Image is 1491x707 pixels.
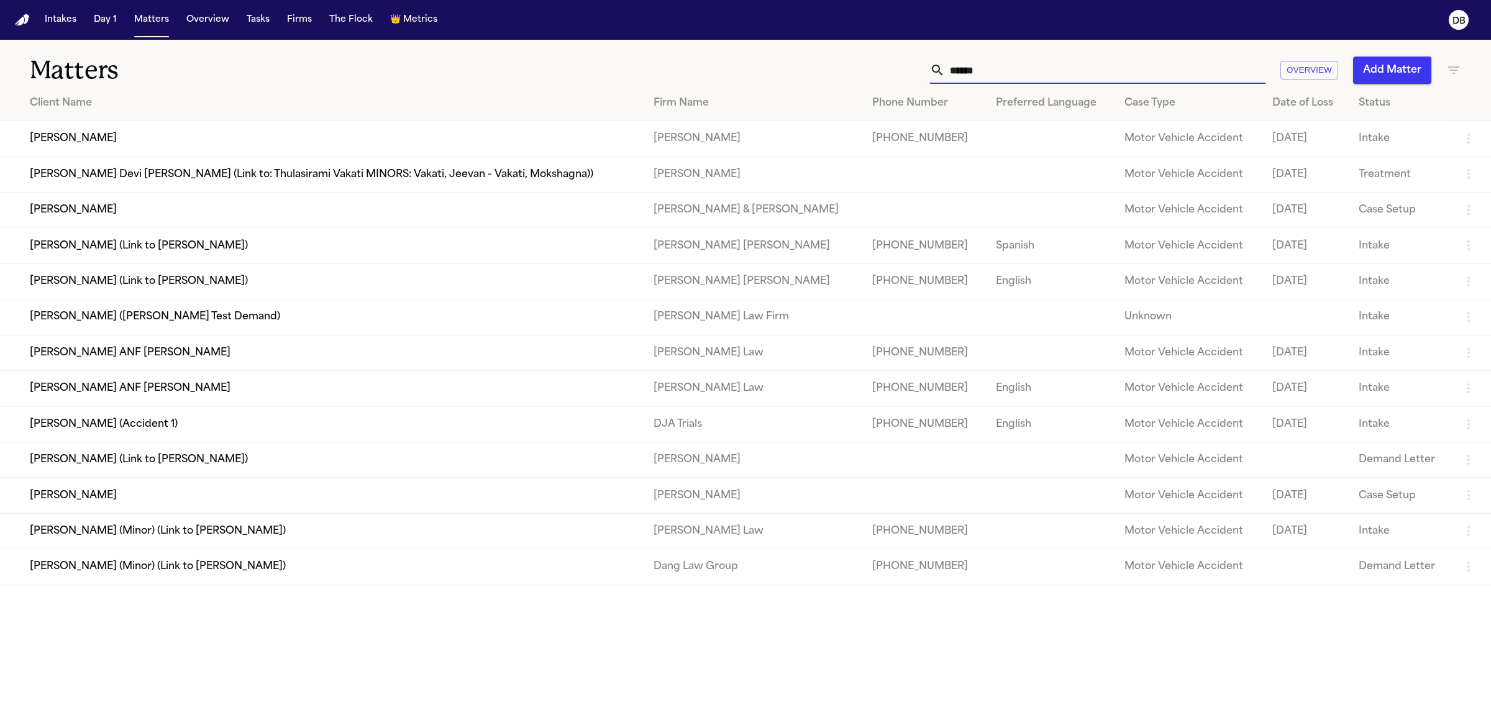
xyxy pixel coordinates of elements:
button: Intakes [40,9,81,31]
h1: Matters [30,55,459,86]
td: DJA Trials [644,406,862,442]
td: [PERSON_NAME] [PERSON_NAME] [644,228,862,263]
td: [PERSON_NAME] [644,442,862,477]
td: [PERSON_NAME] Law [644,335,862,370]
td: [PERSON_NAME] [PERSON_NAME] [644,263,862,299]
td: Intake [1349,121,1451,157]
img: Finch Logo [15,14,30,26]
td: [PHONE_NUMBER] [862,228,985,263]
td: Spanish [986,228,1115,263]
td: [PERSON_NAME] [644,478,862,513]
div: Date of Loss [1272,96,1339,111]
div: Phone Number [872,96,975,111]
button: The Flock [324,9,378,31]
button: Add Matter [1353,57,1431,84]
td: Motor Vehicle Accident [1115,263,1262,299]
td: Case Setup [1349,478,1451,513]
td: Motor Vehicle Accident [1115,192,1262,227]
td: Motor Vehicle Accident [1115,513,1262,549]
a: Home [15,14,30,26]
td: Motor Vehicle Accident [1115,335,1262,370]
td: Dang Law Group [644,549,862,585]
td: [DATE] [1262,335,1349,370]
td: English [986,263,1115,299]
td: [DATE] [1262,228,1349,263]
td: Intake [1349,299,1451,335]
td: [PERSON_NAME] [644,121,862,157]
td: [DATE] [1262,513,1349,549]
td: [DATE] [1262,157,1349,192]
td: [DATE] [1262,406,1349,442]
td: Motor Vehicle Accident [1115,442,1262,477]
button: Overview [1280,61,1338,80]
td: Motor Vehicle Accident [1115,478,1262,513]
td: Unknown [1115,299,1262,335]
td: Demand Letter [1349,549,1451,585]
td: Motor Vehicle Accident [1115,549,1262,585]
td: [PHONE_NUMBER] [862,371,985,406]
td: [PERSON_NAME] [644,157,862,192]
td: [PHONE_NUMBER] [862,549,985,585]
td: [DATE] [1262,371,1349,406]
td: Case Setup [1349,192,1451,227]
div: Client Name [30,96,634,111]
td: Motor Vehicle Accident [1115,228,1262,263]
button: Firms [282,9,317,31]
td: English [986,371,1115,406]
button: Tasks [242,9,275,31]
button: Day 1 [89,9,122,31]
td: [PHONE_NUMBER] [862,121,985,157]
td: [DATE] [1262,478,1349,513]
td: Intake [1349,263,1451,299]
td: Motor Vehicle Accident [1115,406,1262,442]
td: Motor Vehicle Accident [1115,157,1262,192]
td: Intake [1349,335,1451,370]
td: [PERSON_NAME] Law [644,371,862,406]
button: crownMetrics [385,9,442,31]
td: [PHONE_NUMBER] [862,263,985,299]
td: Intake [1349,228,1451,263]
td: [PERSON_NAME] Law [644,513,862,549]
td: [PHONE_NUMBER] [862,335,985,370]
td: English [986,406,1115,442]
td: [DATE] [1262,263,1349,299]
div: Preferred Language [996,96,1105,111]
td: Motor Vehicle Accident [1115,371,1262,406]
div: Case Type [1124,96,1252,111]
button: Matters [129,9,174,31]
td: [DATE] [1262,192,1349,227]
td: Motor Vehicle Accident [1115,121,1262,157]
td: [PERSON_NAME] & [PERSON_NAME] [644,192,862,227]
td: Treatment [1349,157,1451,192]
div: Firm Name [654,96,852,111]
td: Demand Letter [1349,442,1451,477]
td: Intake [1349,371,1451,406]
button: Overview [181,9,234,31]
td: [DATE] [1262,121,1349,157]
td: [PHONE_NUMBER] [862,513,985,549]
td: [PHONE_NUMBER] [862,406,985,442]
td: Intake [1349,406,1451,442]
td: Intake [1349,513,1451,549]
div: Status [1359,96,1441,111]
td: [PERSON_NAME] Law Firm [644,299,862,335]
